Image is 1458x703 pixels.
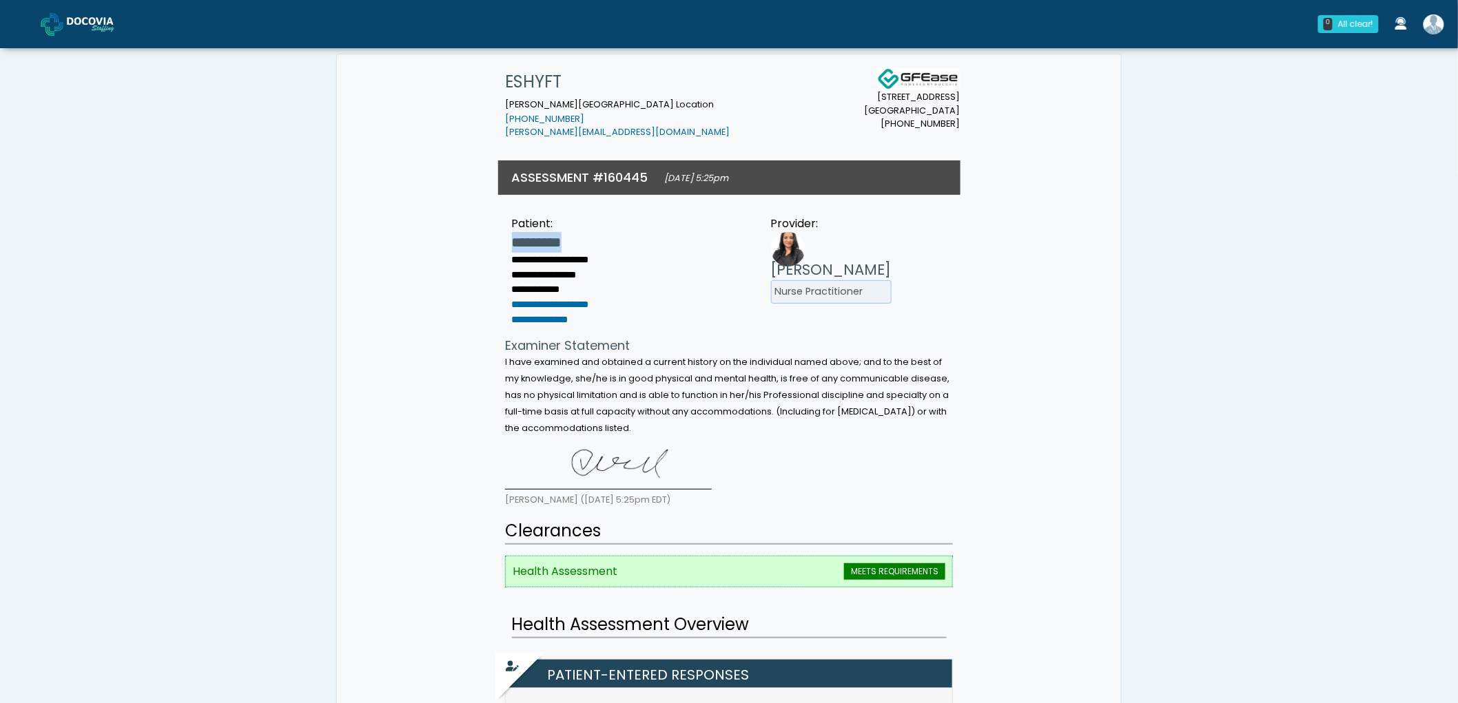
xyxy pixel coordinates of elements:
h2: Clearances [505,518,953,545]
img: Docovia [67,17,136,31]
small: [PERSON_NAME] ([DATE] 5:25pm EDT) [505,494,670,505]
a: [PHONE_NUMBER] [505,113,584,125]
h2: Health Assessment Overview [512,612,947,638]
div: 0 [1324,18,1333,30]
small: [PERSON_NAME][GEOGRAPHIC_DATA] Location [505,98,730,138]
h2: Patient-entered Responses [513,660,952,688]
li: Nurse Practitioner [771,280,892,304]
a: [PERSON_NAME][EMAIL_ADDRESS][DOMAIN_NAME] [505,126,730,138]
div: Patient: [512,216,620,232]
li: Health Assessment [505,556,953,587]
img: Docovia Staffing Logo [877,68,960,90]
img: Provider image [771,232,805,266]
div: Provider: [771,216,892,232]
img: Rachel Elazary [1424,14,1444,34]
small: I have examined and obtained a current history on the individual named above; and to the best of ... [505,356,949,434]
a: 0 All clear! [1310,10,1387,39]
small: [DATE] 5:25pm [665,172,729,184]
h1: ESHYFT [505,68,730,96]
h3: ASSESSMENT #160445 [512,169,648,186]
small: [STREET_ADDRESS] [GEOGRAPHIC_DATA] [PHONE_NUMBER] [864,90,960,130]
div: All clear! [1338,18,1373,30]
span: MEETS REQUIREMENTS [844,563,945,580]
a: Docovia [41,1,136,46]
h3: [PERSON_NAME] [771,260,892,280]
img: CqC90wAAAAZJREFUAwCVh48ccJyvNgAAAABJRU5ErkJggg== [505,441,712,490]
img: Docovia [41,13,63,36]
h4: Examiner Statement [505,338,953,353]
